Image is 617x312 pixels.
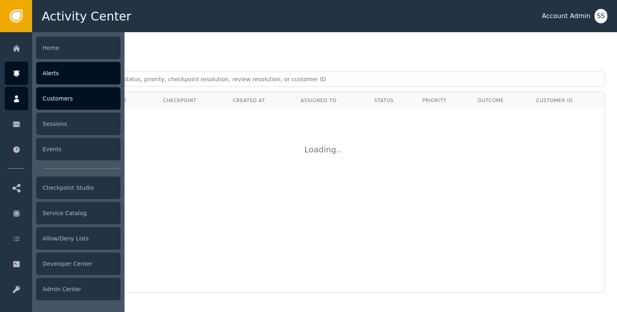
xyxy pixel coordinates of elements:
[36,177,121,199] div: Checkpoint Studio
[304,144,345,156] div: Loading ..
[478,97,524,104] div: Outcome
[542,11,590,21] div: Account Admin
[42,7,131,25] span: Activity Center
[163,97,221,104] div: Checkpoint
[36,37,121,59] div: Home
[5,138,121,161] a: Events
[5,62,121,85] a: Alerts
[36,87,121,110] div: Customers
[36,252,121,275] div: Developer Center
[36,138,121,160] div: Events
[595,9,607,23] button: SS
[36,227,121,250] div: Allow/Deny Lists
[5,36,121,60] a: Home
[5,252,121,275] a: Developer Center
[36,113,121,135] div: Sessions
[36,278,121,300] div: Admin Center
[5,227,121,250] a: Allow/Deny Lists
[374,97,410,104] div: Status
[423,97,466,104] div: Priority
[233,97,289,104] div: Created At
[5,87,121,110] a: Customers
[36,202,121,224] div: Service Catalog
[44,72,605,87] input: Search by alert ID, agent, status, priority, checkpoint resolution, review resolution, or custome...
[536,97,599,104] div: Customer ID
[5,201,121,225] a: Service Catalog
[300,97,362,104] div: Assigned To
[5,277,121,301] a: Admin Center
[36,62,121,84] div: Alerts
[5,176,121,199] a: Checkpoint Studio
[5,112,121,135] a: Sessions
